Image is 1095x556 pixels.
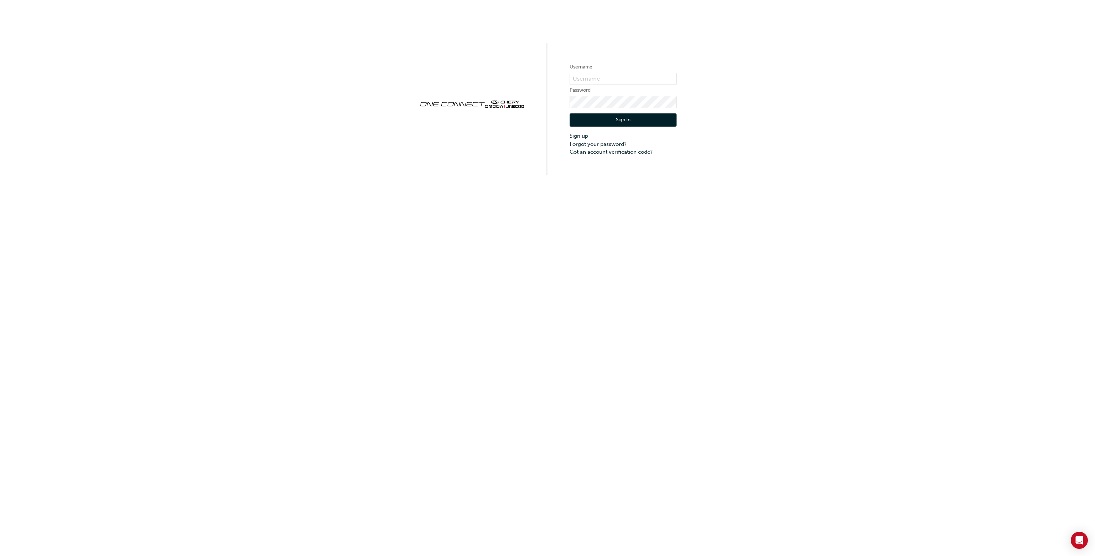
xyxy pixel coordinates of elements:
[570,132,677,140] a: Sign up
[570,148,677,156] a: Got an account verification code?
[570,140,677,148] a: Forgot your password?
[1071,532,1088,549] div: Open Intercom Messenger
[570,113,677,127] button: Sign In
[570,73,677,85] input: Username
[418,94,525,113] img: oneconnect
[570,86,677,95] label: Password
[570,63,677,71] label: Username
